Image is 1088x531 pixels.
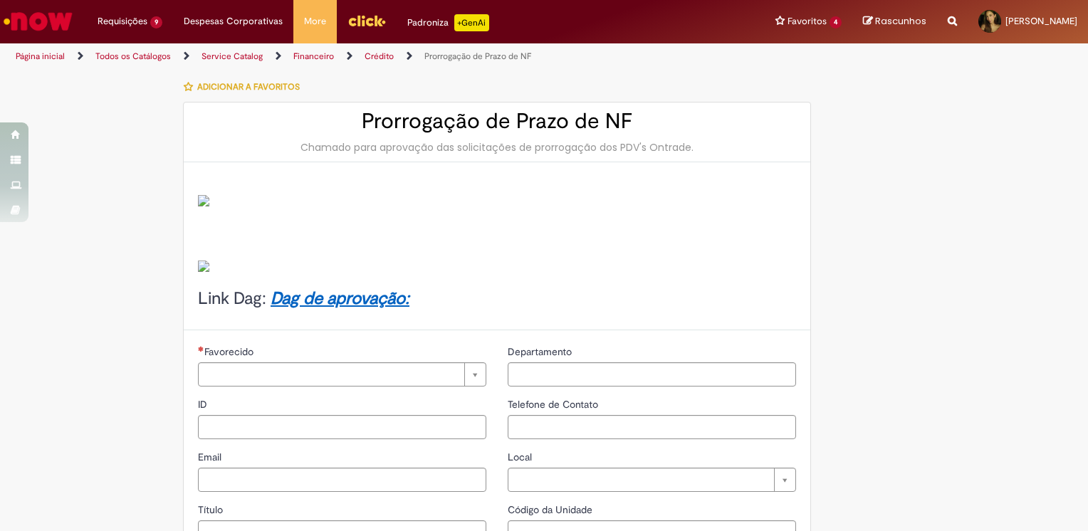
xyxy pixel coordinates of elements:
[271,288,409,310] a: Dag de aprovação:
[788,14,827,28] span: Favoritos
[830,16,842,28] span: 4
[365,51,394,62] a: Crédito
[198,290,796,308] h3: Link Dag:
[508,468,796,492] a: Limpar campo Local
[183,72,308,102] button: Adicionar a Favoritos
[508,451,535,463] span: Local
[198,362,486,387] a: Limpar campo Favorecido
[1005,15,1077,27] span: [PERSON_NAME]
[198,110,796,133] h2: Prorrogação de Prazo de NF
[508,362,796,387] input: Departamento
[202,51,263,62] a: Service Catalog
[407,14,489,31] div: Padroniza
[198,195,209,206] img: sys_attachment.do
[95,51,171,62] a: Todos os Catálogos
[198,346,204,352] span: Necessários
[1,7,75,36] img: ServiceNow
[98,14,147,28] span: Requisições
[11,43,715,70] ul: Trilhas de página
[198,398,210,411] span: ID
[198,468,486,492] input: Email
[198,503,226,516] span: Título
[863,15,926,28] a: Rascunhos
[198,451,224,463] span: Email
[304,14,326,28] span: More
[508,503,595,516] span: Código da Unidade
[347,10,386,31] img: click_logo_yellow_360x200.png
[204,345,256,358] span: Necessários - Favorecido
[424,51,531,62] a: Prorrogação de Prazo de NF
[508,345,575,358] span: Departamento
[454,14,489,31] p: +GenAi
[16,51,65,62] a: Página inicial
[508,415,796,439] input: Telefone de Contato
[508,398,601,411] span: Telefone de Contato
[197,81,300,93] span: Adicionar a Favoritos
[293,51,334,62] a: Financeiro
[198,261,209,272] img: sys_attachment.do
[184,14,283,28] span: Despesas Corporativas
[875,14,926,28] span: Rascunhos
[198,140,796,154] div: Chamado para aprovação das solicitações de prorrogação dos PDV's Ontrade.
[150,16,162,28] span: 9
[198,415,486,439] input: ID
